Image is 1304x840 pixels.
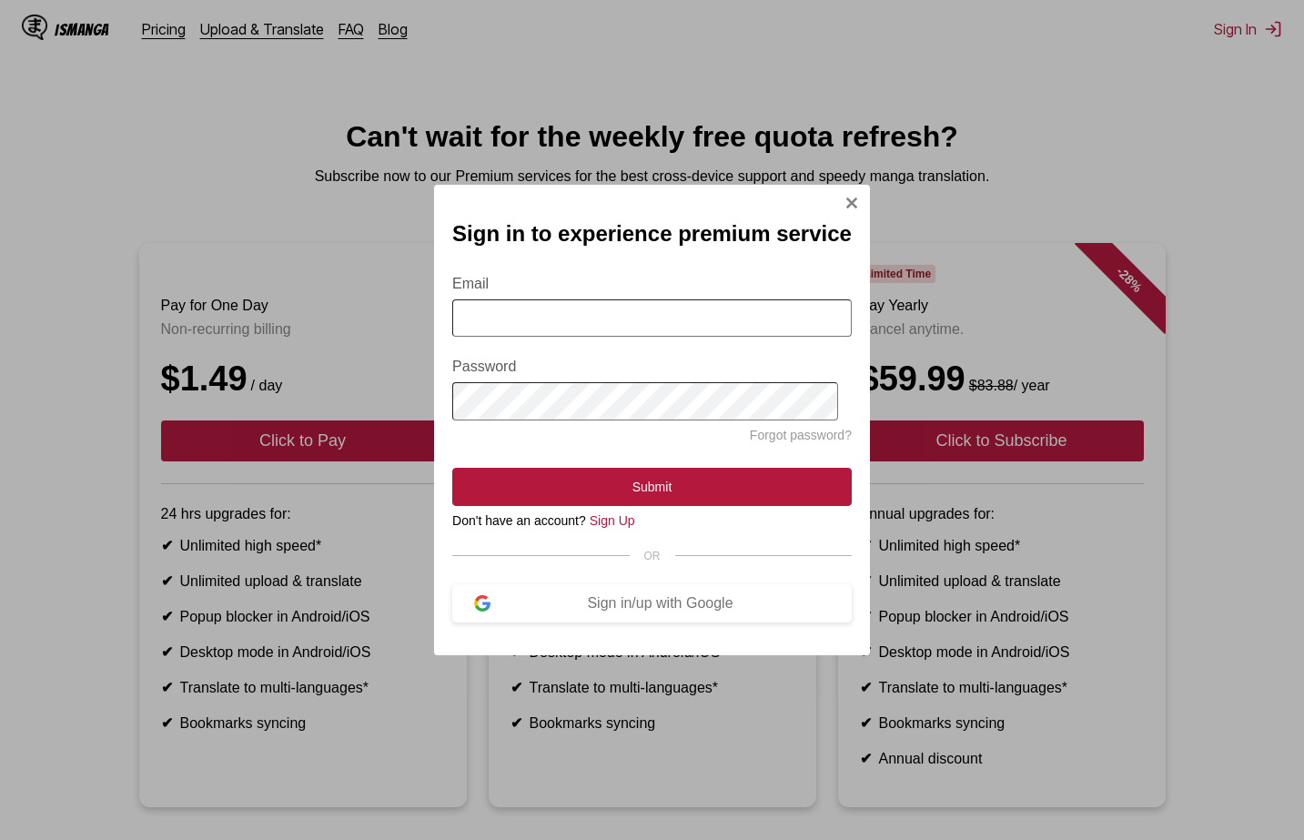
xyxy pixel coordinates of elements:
[452,359,852,375] label: Password
[474,595,490,612] img: google-logo
[590,513,635,528] a: Sign Up
[452,513,852,528] div: Don't have an account?
[452,221,852,247] h2: Sign in to experience premium service
[452,276,852,292] label: Email
[452,550,852,562] div: OR
[490,595,830,612] div: Sign in/up with Google
[750,428,852,442] a: Forgot password?
[452,584,852,622] button: Sign in/up with Google
[434,185,870,655] div: Sign In Modal
[452,468,852,506] button: Submit
[844,196,859,210] img: Close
